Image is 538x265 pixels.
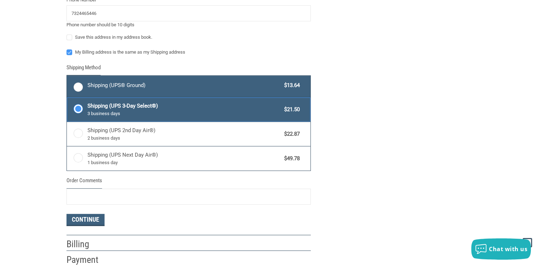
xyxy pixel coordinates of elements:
span: $49.78 [281,155,300,163]
span: $21.50 [281,106,300,114]
span: $22.87 [281,130,300,138]
label: My Billing address is the same as my Shipping address [66,49,311,55]
span: $13.64 [281,81,300,90]
h2: Billing [66,238,108,250]
label: Save this address in my address book. [66,34,311,40]
button: Continue [66,214,105,226]
legend: Order Comments [66,177,102,188]
span: Shipping (UPS 3-Day Select®) [87,102,281,117]
button: Chat with us [471,238,531,260]
span: 3 business days [87,110,281,117]
span: 2 business days [87,135,281,142]
span: Shipping (UPS® Ground) [87,81,281,90]
div: Phone number should be 10 digits [66,21,311,28]
span: Shipping (UPS Next Day Air®) [87,151,281,166]
legend: Shipping Method [66,64,101,75]
span: Shipping (UPS 2nd Day Air®) [87,126,281,141]
span: Chat with us [489,245,527,253]
span: 1 business day [87,159,281,166]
